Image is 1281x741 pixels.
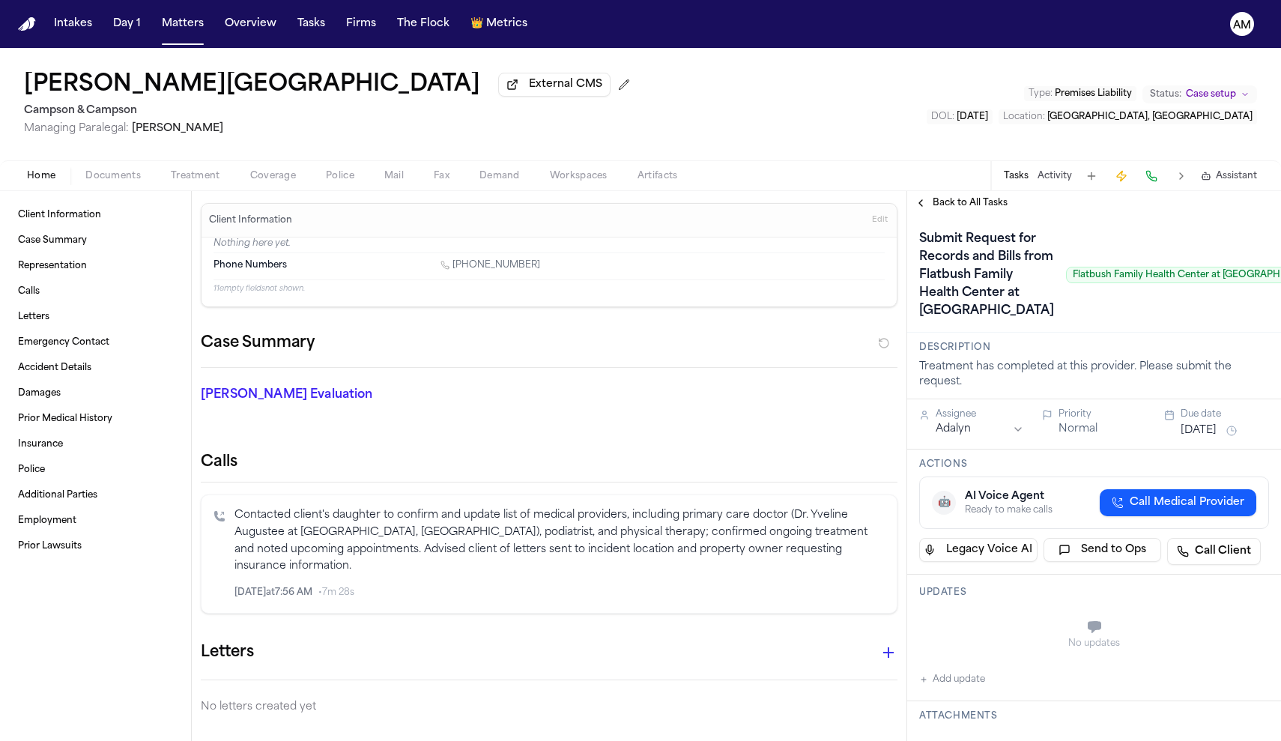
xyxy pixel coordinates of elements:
[12,330,179,354] a: Emergency Contact
[213,283,885,294] p: 11 empty fields not shown.
[965,489,1053,504] div: AI Voice Agent
[12,509,179,533] a: Employment
[48,10,98,37] button: Intakes
[18,285,40,297] span: Calls
[440,259,540,271] a: Call 1 (347) 876-4659
[1216,170,1257,182] span: Assistant
[867,208,892,232] button: Edit
[340,10,382,37] button: Firms
[486,16,527,31] span: Metrics
[1003,112,1045,121] span: Location :
[24,102,636,120] h2: Campson & Campson
[464,10,533,37] button: crownMetrics
[1059,408,1147,420] div: Priority
[919,360,1269,390] div: Treatment has completed at this provider. Please submit the request.
[18,413,112,425] span: Prior Medical History
[919,587,1269,599] h3: Updates
[1047,112,1253,121] span: [GEOGRAPHIC_DATA], [GEOGRAPHIC_DATA]
[479,170,520,182] span: Demand
[1004,170,1029,182] button: Tasks
[1223,422,1241,440] button: Snooze task
[18,362,91,374] span: Accident Details
[18,515,76,527] span: Employment
[12,483,179,507] a: Additional Parties
[12,229,179,252] a: Case Summary
[18,311,49,323] span: Letters
[12,305,179,329] a: Letters
[219,10,282,37] button: Overview
[291,10,331,37] button: Tasks
[107,10,147,37] button: Day 1
[907,197,1015,209] button: Back to All Tasks
[27,170,55,182] span: Home
[12,356,179,380] a: Accident Details
[498,73,611,97] button: External CMS
[24,123,129,134] span: Managing Paralegal:
[18,336,109,348] span: Emergency Contact
[156,10,210,37] button: Matters
[234,587,312,599] span: [DATE] at 7:56 AM
[1141,166,1162,187] button: Make a Call
[1055,89,1132,98] span: Premises Liability
[201,386,421,404] p: [PERSON_NAME] Evaluation
[999,109,1257,124] button: Edit Location: Brooklyn, NY
[434,170,449,182] span: Fax
[933,197,1008,209] span: Back to All Tasks
[927,109,993,124] button: Edit DOL: 2025-07-25
[391,10,455,37] button: The Flock
[913,227,1060,323] h1: Submit Request for Records and Bills from Flatbush Family Health Center at [GEOGRAPHIC_DATA]
[936,408,1024,420] div: Assignee
[1100,489,1256,516] button: Call Medical Provider
[919,710,1269,722] h3: Attachments
[529,77,602,92] span: External CMS
[1024,86,1136,101] button: Edit Type: Premises Liability
[18,235,87,247] span: Case Summary
[171,170,220,182] span: Treatment
[1186,88,1236,100] span: Case setup
[1111,166,1132,187] button: Create Immediate Task
[12,254,179,278] a: Representation
[85,170,141,182] span: Documents
[1167,538,1261,565] a: Call Client
[12,279,179,303] a: Calls
[931,112,954,121] span: DOL :
[24,72,480,99] h1: [PERSON_NAME][GEOGRAPHIC_DATA]
[919,342,1269,354] h3: Description
[18,17,36,31] a: Home
[1059,422,1097,437] button: Normal
[18,387,61,399] span: Damages
[1029,89,1053,98] span: Type :
[1150,88,1181,100] span: Status:
[919,459,1269,471] h3: Actions
[12,381,179,405] a: Damages
[1081,166,1102,187] button: Add Task
[250,170,296,182] span: Coverage
[1044,538,1162,562] button: Send to Ops
[18,17,36,31] img: Finch Logo
[206,214,295,226] h3: Client Information
[1181,408,1269,420] div: Due date
[470,16,483,31] span: crown
[550,170,608,182] span: Workspaces
[18,260,87,272] span: Representation
[938,495,951,510] span: 🤖
[18,540,82,552] span: Prior Lawsuits
[132,123,223,134] span: [PERSON_NAME]
[326,170,354,182] span: Police
[1233,20,1251,31] text: AM
[919,638,1269,650] div: No updates
[18,489,97,501] span: Additional Parties
[12,432,179,456] a: Insurance
[965,504,1053,516] div: Ready to make calls
[12,458,179,482] a: Police
[872,215,888,226] span: Edit
[201,641,254,665] h1: Letters
[1181,423,1217,438] button: [DATE]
